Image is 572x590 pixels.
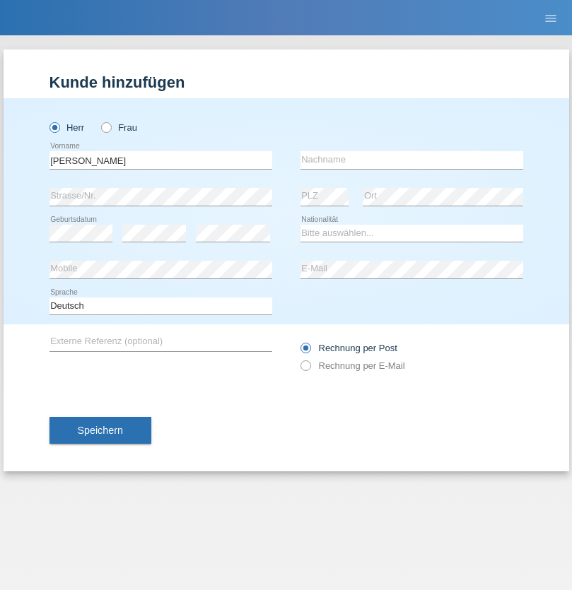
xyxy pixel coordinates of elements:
[101,122,110,131] input: Frau
[300,343,310,360] input: Rechnung per Post
[300,360,405,371] label: Rechnung per E-Mail
[49,122,85,133] label: Herr
[49,73,523,91] h1: Kunde hinzufügen
[78,425,123,436] span: Speichern
[544,11,558,25] i: menu
[49,417,151,444] button: Speichern
[300,343,397,353] label: Rechnung per Post
[49,122,59,131] input: Herr
[101,122,137,133] label: Frau
[300,360,310,378] input: Rechnung per E-Mail
[537,13,565,22] a: menu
